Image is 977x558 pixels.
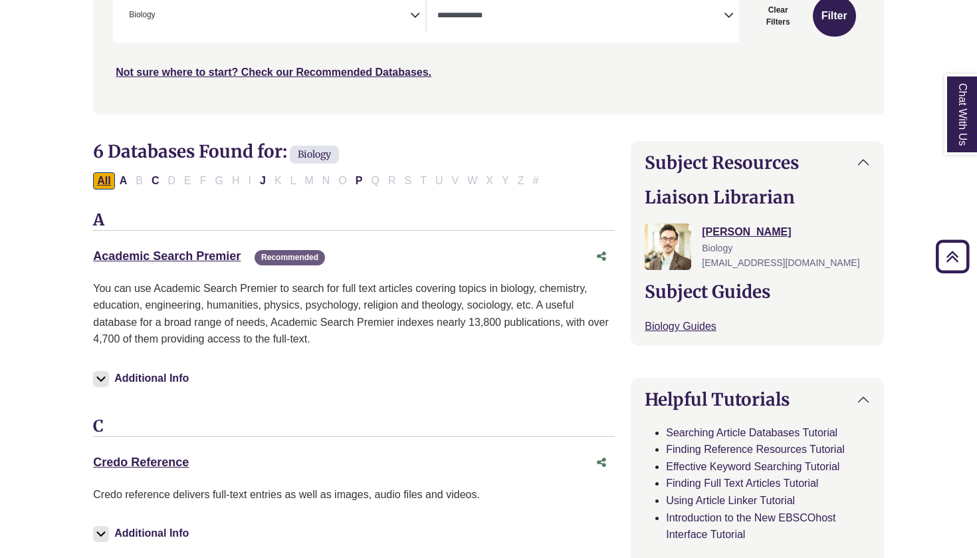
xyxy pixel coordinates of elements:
[645,187,870,208] h2: Liaison Librarian
[645,281,870,302] h2: Subject Guides
[93,172,114,190] button: All
[93,249,241,263] a: Academic Search Premier
[631,378,883,420] button: Helpful Tutorials
[93,369,193,388] button: Additional Info
[631,142,883,184] button: Subject Resources
[93,524,193,543] button: Additional Info
[93,280,615,348] p: You can use Academic Search Premier to search for full text articles covering topics in biology, ...
[645,223,691,270] img: Greg Rosauer
[666,427,837,438] a: Searching Article Databases Tutorial
[255,250,325,265] span: Recommended
[93,456,189,469] a: Credo Reference
[437,11,724,22] textarea: Search
[666,444,845,455] a: Finding Reference Resources Tutorial
[352,172,367,190] button: Filter Results P
[129,9,155,21] span: Biology
[93,211,615,231] h3: A
[116,67,431,78] a: Not sure where to start? Check our Recommended Databases.
[158,11,164,22] textarea: Search
[124,9,155,21] li: Biology
[702,226,791,237] a: [PERSON_NAME]
[666,495,795,506] a: Using Article Linker Tutorial
[645,321,716,332] a: Biology Guides
[93,417,615,437] h3: C
[666,461,839,472] a: Effective Keyword Searching Tutorial
[290,146,339,164] span: Biology
[588,450,615,476] button: Share this database
[148,172,163,190] button: Filter Results C
[931,247,974,265] a: Back to Top
[702,257,859,268] span: [EMAIL_ADDRESS][DOMAIN_NAME]
[93,140,287,162] span: 6 Databases Found for:
[116,172,132,190] button: Filter Results A
[93,486,615,503] p: Credo reference delivers full-text entries as well as images, audio files and videos.
[256,172,270,190] button: Filter Results J
[93,174,544,186] div: Alpha-list to filter by first letter of database name
[702,243,732,253] span: Biology
[666,512,835,541] a: Introduction to the New EBSCOhost Interface Tutorial
[588,244,615,269] button: Share this database
[666,478,818,489] a: Finding Full Text Articles Tutorial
